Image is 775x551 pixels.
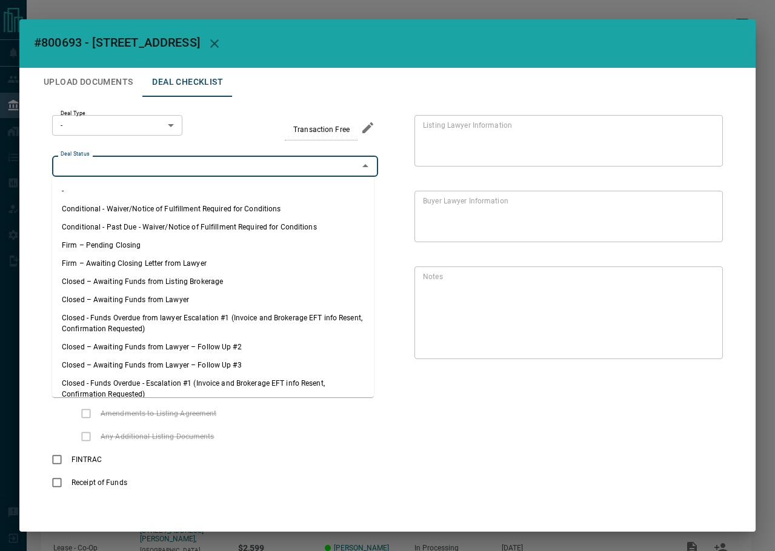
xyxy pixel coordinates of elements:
span: #800693 - [STREET_ADDRESS] [34,35,200,50]
span: Amendments to Listing Agreement [98,408,220,419]
div: - [52,115,182,136]
li: - [52,182,374,200]
button: Upload Documents [34,68,142,97]
button: Close [357,157,374,174]
span: Receipt of Funds [68,477,130,488]
span: Any Additional Listing Documents [98,431,218,442]
textarea: text field [423,196,710,237]
li: Closed – Awaiting Funds from Lawyer – Follow Up #3 [52,356,374,374]
li: Closed – Awaiting Funds from Lawyer [52,291,374,309]
textarea: text field [423,272,710,354]
li: Conditional - Waiver/Notice of Fulfillment Required for Conditions [52,200,374,218]
li: Firm – Awaiting Closing Letter from Lawyer [52,254,374,272]
textarea: text field [423,120,710,162]
li: Closed – Awaiting Funds from Lawyer – Follow Up #2 [52,338,374,356]
button: Deal Checklist [142,68,233,97]
li: Firm – Pending Closing [52,236,374,254]
label: Deal Status [61,150,89,158]
li: Closed - Funds Overdue from lawyer Escalation #1 (Invoice and Brokerage EFT info Resent, Confirma... [52,309,374,338]
button: edit [358,117,378,138]
li: Closed - Funds Overdue - Escalation #1 (Invoice and Brokerage EFT info Resent, Confirmation Reque... [52,374,374,403]
span: FINTRAC [68,454,105,465]
li: Conditional - Past Due - Waiver/Notice of Fulfillment Required for Conditions [52,218,374,236]
label: Deal Type [61,110,85,117]
li: Closed – Awaiting Funds from Listing Brokerage [52,272,374,291]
